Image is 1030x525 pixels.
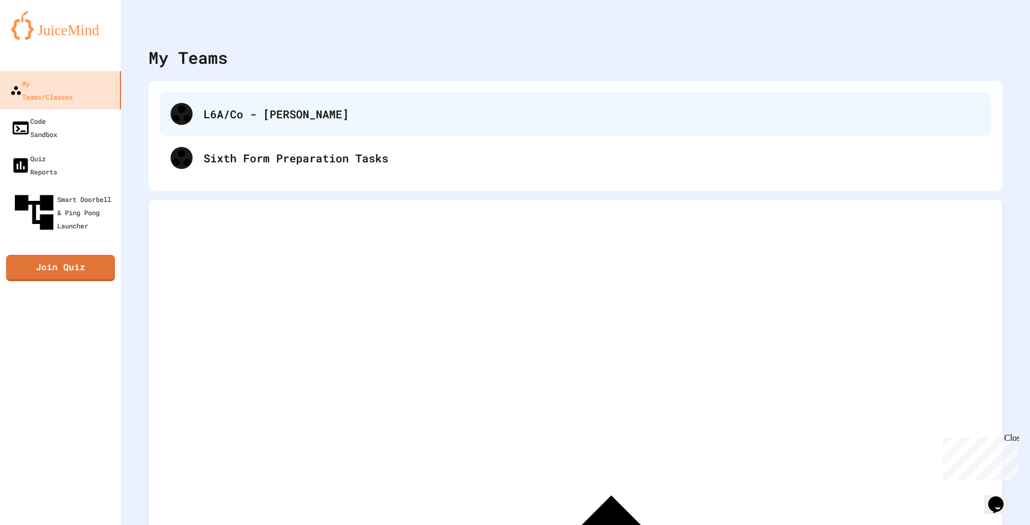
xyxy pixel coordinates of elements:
[11,189,117,236] div: Smart Doorbell & Ping Pong Launcher
[6,255,115,281] a: Join Quiz
[160,92,991,136] div: L6A/Co - [PERSON_NAME]
[11,152,57,178] div: Quiz Reports
[4,4,76,70] div: Chat with us now!Close
[939,433,1019,480] iframe: chat widget
[11,114,57,141] div: Code Sandbox
[149,45,228,70] div: My Teams
[204,106,980,122] div: L6A/Co - [PERSON_NAME]
[10,77,73,104] div: My Teams/Classes
[204,150,980,166] div: Sixth Form Preparation Tasks
[984,481,1019,514] iframe: chat widget
[160,136,991,180] div: Sixth Form Preparation Tasks
[11,11,110,40] img: logo-orange.svg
